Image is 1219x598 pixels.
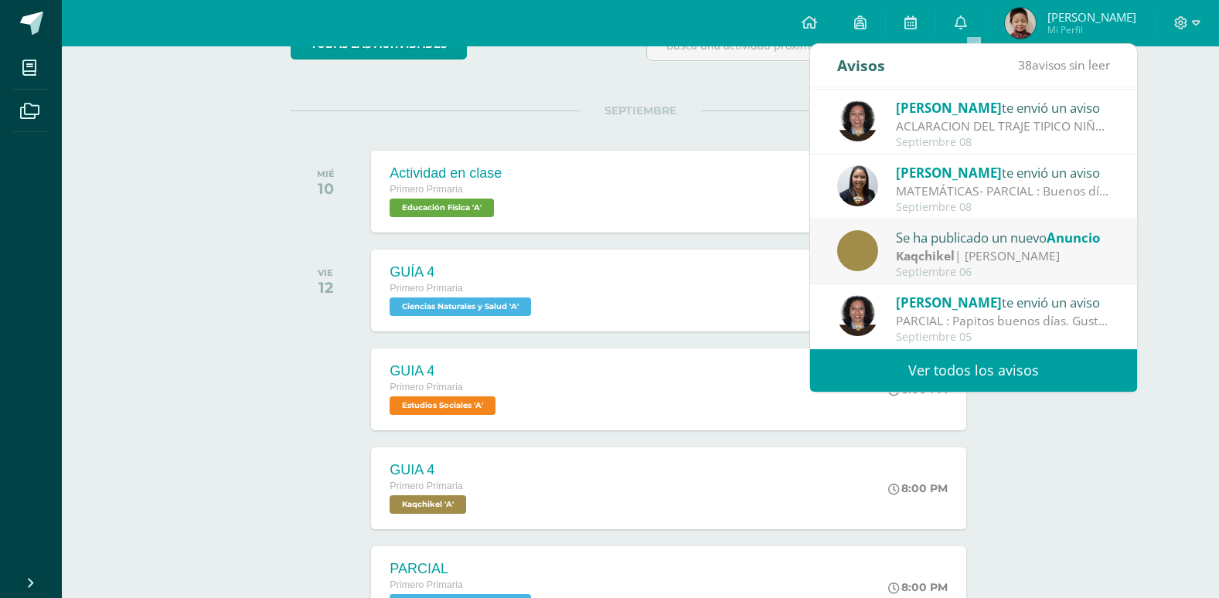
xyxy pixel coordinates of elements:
[390,363,499,379] div: GUIA 4
[1047,9,1136,25] span: [PERSON_NAME]
[888,481,948,495] div: 8:00 PM
[896,312,1111,330] div: PARCIAL : Papitos buenos días. Gusto de saludarlos. Les comento que el día lunes 8 de septiembre ...
[390,264,535,280] div: GUÍA 4
[390,165,502,182] div: Actividad en clase
[837,44,885,87] div: Avisos
[888,580,948,594] div: 8:00 PM
[390,579,462,590] span: Primero Primaria
[896,164,1002,182] span: [PERSON_NAME]
[810,349,1137,392] a: Ver todos los avisos
[896,292,1111,312] div: te envió un aviso
[318,278,333,297] div: 12
[317,179,335,198] div: 10
[896,97,1111,117] div: te envió un aviso
[390,283,462,294] span: Primero Primaria
[390,561,535,577] div: PARCIAL
[896,247,955,264] strong: Kaqchikel
[837,100,878,141] img: e68d219a534587513e5f5ff35cf77afa.png
[390,396,495,415] span: Estudios Sociales 'A'
[896,136,1111,149] div: Septiembre 08
[837,295,878,336] img: e68d219a534587513e5f5ff35cf77afa.png
[896,162,1111,182] div: te envió un aviso
[580,104,701,117] span: SEPTIEMBRE
[896,266,1111,279] div: Septiembre 06
[318,267,333,278] div: VIE
[1005,8,1036,39] img: 26130e2d8fb731118a17b668667ea6a0.png
[896,294,1002,311] span: [PERSON_NAME]
[896,331,1111,344] div: Septiembre 05
[390,199,494,217] span: Educación Física 'A'
[896,117,1111,135] div: ACLARACION DEL TRAJE TIPICO NIÑOS: Papitos buenas tardes. Gusto de saludarlos. Le escribo para co...
[390,481,462,491] span: Primero Primaria
[1018,56,1110,73] span: avisos sin leer
[1047,229,1100,246] span: Anuncio
[1047,23,1136,36] span: Mi Perfil
[390,462,470,478] div: GUIA 4
[317,168,335,179] div: MIÉ
[837,165,878,206] img: 371134ed12361ef19fcdb996a71dd417.png
[896,99,1002,117] span: [PERSON_NAME]
[896,227,1111,247] div: Se ha publicado un nuevo
[390,495,466,514] span: Kaqchikel 'A'
[896,182,1111,200] div: MATEMÁTICAS- PARCIAL : Buenos días estimados papitos: Gusto en saludarles Por este medio, solicit...
[1018,56,1032,73] span: 38
[896,247,1111,265] div: | [PERSON_NAME]
[896,201,1111,214] div: Septiembre 08
[390,297,531,316] span: Ciencias Naturales y Salud 'A'
[390,184,462,195] span: Primero Primaria
[390,382,462,392] span: Primero Primaria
